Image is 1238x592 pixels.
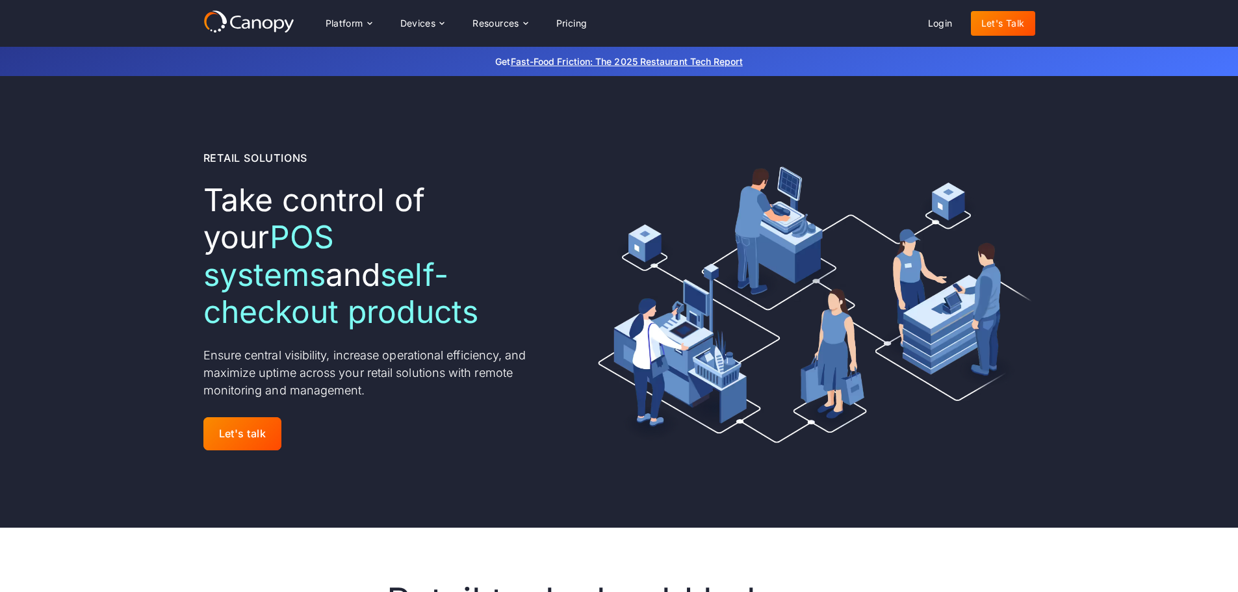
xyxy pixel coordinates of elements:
[203,150,308,166] div: Retail Solutions
[315,10,382,36] div: Platform
[219,428,266,440] div: Let's talk
[203,218,335,294] em: POS systems
[400,19,436,28] div: Devices
[326,19,363,28] div: Platform
[472,19,519,28] div: Resources
[203,417,282,450] a: Let's talk
[462,10,537,36] div: Resources
[203,181,556,331] h1: Take control of your and
[390,10,455,36] div: Devices
[203,255,478,331] em: self-checkout products
[546,11,598,36] a: Pricing
[203,346,556,399] p: Ensure central visibility, increase operational efficiency, and maximize uptime across your retai...
[511,56,743,67] a: Fast-Food Friction: The 2025 Restaurant Tech Report
[971,11,1035,36] a: Let's Talk
[301,55,938,68] p: Get
[918,11,963,36] a: Login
